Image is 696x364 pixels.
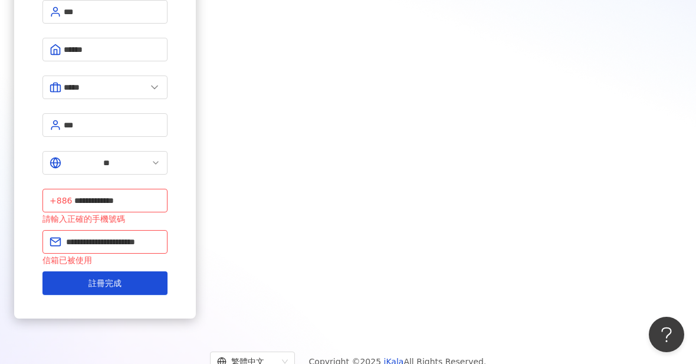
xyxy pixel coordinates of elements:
[88,278,122,288] span: 註冊完成
[649,317,684,352] iframe: Help Scout Beacon - Open
[50,194,72,207] span: +886
[42,212,168,225] div: 請輸入正確的手機號碼
[42,271,168,295] button: 註冊完成
[42,254,168,267] div: 信箱已被使用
